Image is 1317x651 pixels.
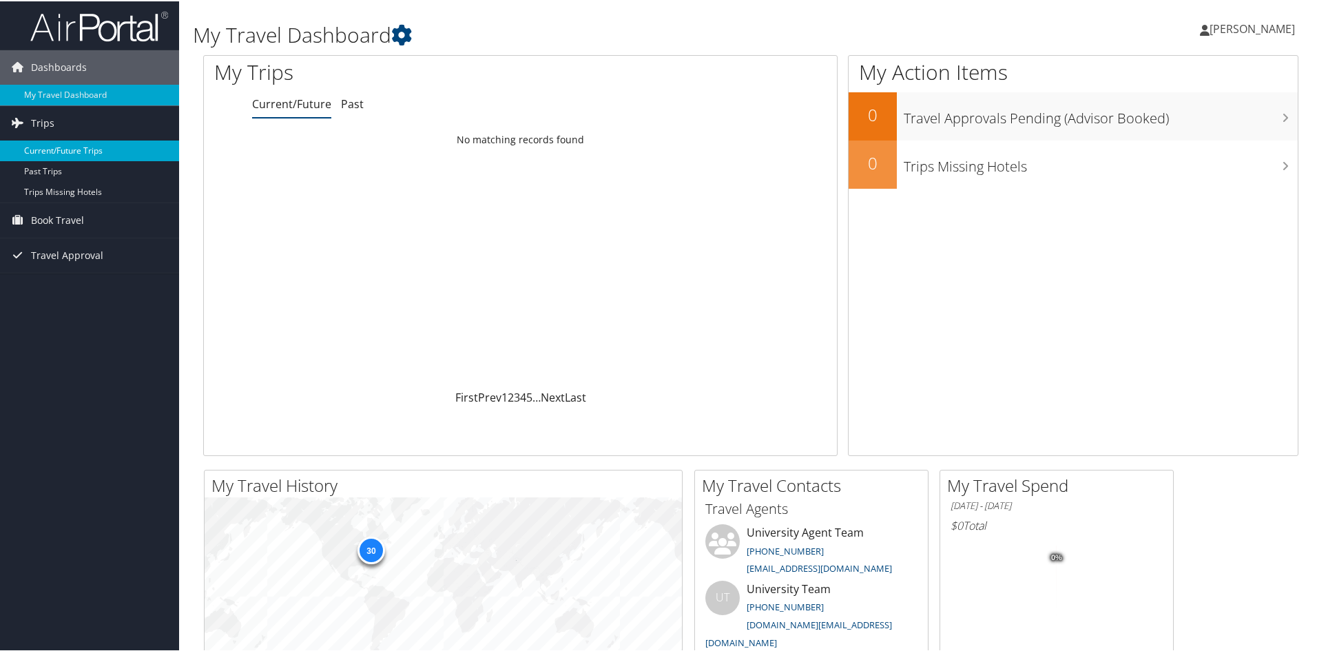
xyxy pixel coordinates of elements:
a: 5 [526,389,532,404]
a: [PHONE_NUMBER] [747,599,824,612]
div: 30 [357,535,385,562]
span: Trips [31,105,54,139]
h2: 0 [849,150,897,174]
a: [EMAIL_ADDRESS][DOMAIN_NAME] [747,561,892,573]
h1: My Trips [214,56,563,85]
a: 1 [501,389,508,404]
a: 4 [520,389,526,404]
a: Next [541,389,565,404]
h2: My Travel Contacts [702,473,928,496]
span: $0 [951,517,963,532]
a: [PERSON_NAME] [1200,7,1309,48]
h6: [DATE] - [DATE] [951,498,1163,511]
li: University Agent Team [698,523,924,579]
a: 3 [514,389,520,404]
tspan: 0% [1051,552,1062,561]
a: 0Travel Approvals Pending (Advisor Booked) [849,91,1298,139]
h6: Total [951,517,1163,532]
h3: Travel Agents [705,498,917,517]
span: Dashboards [31,49,87,83]
a: [PHONE_NUMBER] [747,544,824,556]
a: Last [565,389,586,404]
span: Book Travel [31,202,84,236]
a: 0Trips Missing Hotels [849,139,1298,187]
h2: 0 [849,102,897,125]
h1: My Action Items [849,56,1298,85]
td: No matching records found [204,126,837,151]
a: Current/Future [252,95,331,110]
h3: Travel Approvals Pending (Advisor Booked) [904,101,1298,127]
span: [PERSON_NAME] [1210,20,1295,35]
a: [DOMAIN_NAME][EMAIL_ADDRESS][DOMAIN_NAME] [705,617,892,648]
img: airportal-logo.png [30,9,168,41]
a: 2 [508,389,514,404]
h3: Trips Missing Hotels [904,149,1298,175]
a: Prev [478,389,501,404]
span: … [532,389,541,404]
span: Travel Approval [31,237,103,271]
div: UT [705,579,740,614]
a: Past [341,95,364,110]
a: First [455,389,478,404]
h1: My Travel Dashboard [193,19,937,48]
h2: My Travel History [211,473,682,496]
h2: My Travel Spend [947,473,1173,496]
